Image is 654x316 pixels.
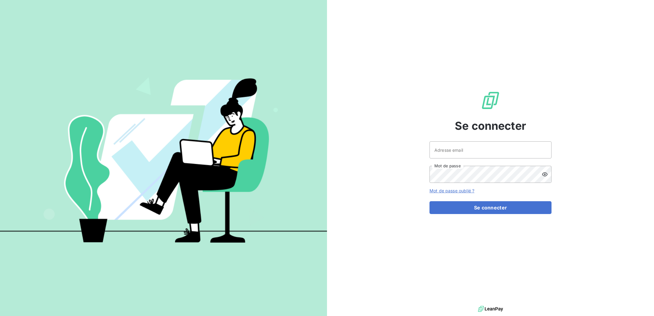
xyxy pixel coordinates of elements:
[478,304,503,314] img: logo
[481,91,500,110] img: Logo LeanPay
[455,118,526,134] span: Se connecter
[429,201,552,214] button: Se connecter
[429,188,474,193] a: Mot de passe oublié ?
[429,141,552,158] input: placeholder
